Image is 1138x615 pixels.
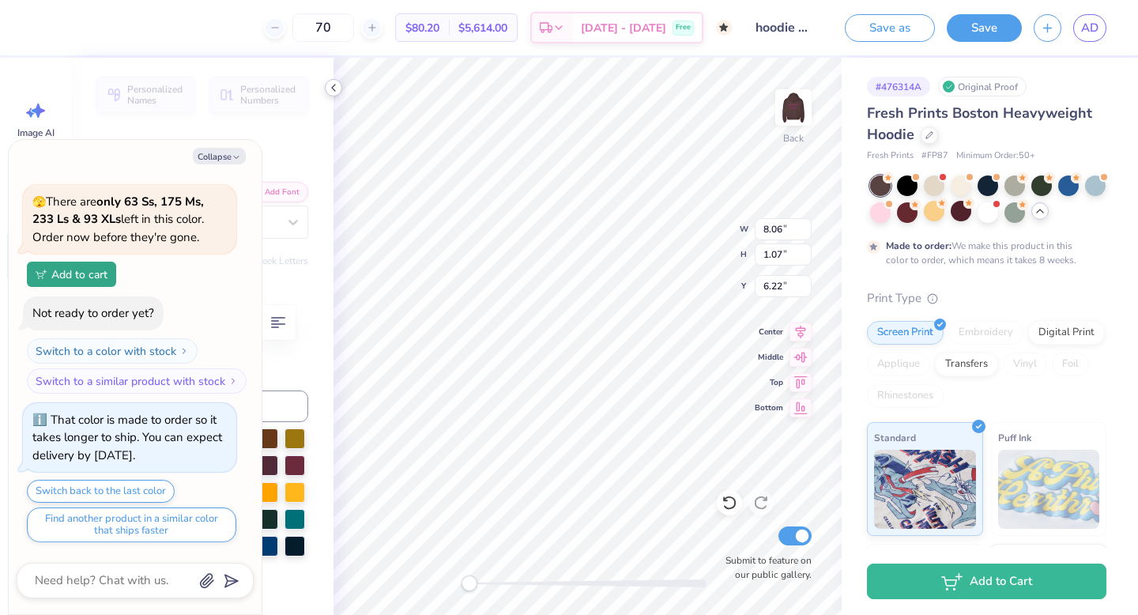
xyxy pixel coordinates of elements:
button: Collapse [193,148,246,164]
div: That color is made to order so it takes longer to ship. You can expect delivery by [DATE]. [32,412,222,463]
strong: only 63 Ss, 175 Ms, 233 Ls & 93 XLs [32,194,204,228]
span: There are left in this color. Order now before they're gone. [32,194,204,245]
span: Free [676,22,691,33]
button: Personalized Numbers [209,77,308,113]
span: Middle [755,351,783,364]
button: Switch back to the last color [27,480,175,503]
span: Fresh Prints [867,149,914,163]
div: Accessibility label [462,575,477,591]
span: Personalized Names [127,84,186,106]
div: Screen Print [867,321,944,345]
button: Add to cart [27,262,116,287]
label: Submit to feature on our public gallery. [717,553,812,582]
div: Back [783,131,804,145]
span: 🫣 [32,194,46,209]
span: Standard [874,429,916,446]
div: Applique [867,353,930,376]
button: Find another product in a similar color that ships faster [27,507,236,542]
img: Add to cart [36,270,47,279]
div: Not ready to order yet? [32,305,154,321]
div: We make this product in this color to order, which means it takes 8 weeks. [886,239,1080,267]
span: Fresh Prints Boston Heavyweight Hoodie [867,104,1092,144]
span: AD [1081,19,1098,37]
span: $5,614.00 [458,20,507,36]
div: Transfers [935,353,998,376]
button: Add Font [243,182,308,202]
span: Puff Ink [998,429,1031,446]
div: # 476314A [867,77,930,96]
div: Original Proof [938,77,1027,96]
div: Rhinestones [867,384,944,408]
div: Embroidery [948,321,1023,345]
button: Switch to a color with stock [27,338,198,364]
span: Top [755,376,783,389]
button: Switch to a similar product with stock [27,368,247,394]
span: Image AI [17,126,55,139]
span: Minimum Order: 50 + [956,149,1035,163]
span: Personalized Numbers [240,84,299,106]
a: AD [1073,14,1106,42]
button: Add to Cart [867,564,1106,599]
span: [DATE] - [DATE] [581,20,666,36]
input: – – [292,13,354,42]
button: Personalized Names [96,77,195,113]
div: Digital Print [1028,321,1105,345]
span: Center [755,326,783,338]
button: Save as [845,14,935,42]
img: Puff Ink [998,450,1100,529]
span: # FP87 [921,149,948,163]
img: Standard [874,450,976,529]
div: Vinyl [1003,353,1047,376]
span: Bottom [755,402,783,414]
div: Foil [1052,353,1089,376]
strong: Made to order: [886,240,951,252]
input: Untitled Design [744,12,821,43]
button: Save [947,14,1022,42]
div: Print Type [867,289,1106,307]
img: Switch to a color with stock [179,346,189,356]
span: $80.20 [405,20,439,36]
img: Back [778,92,809,123]
img: Switch to a similar product with stock [228,376,238,386]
